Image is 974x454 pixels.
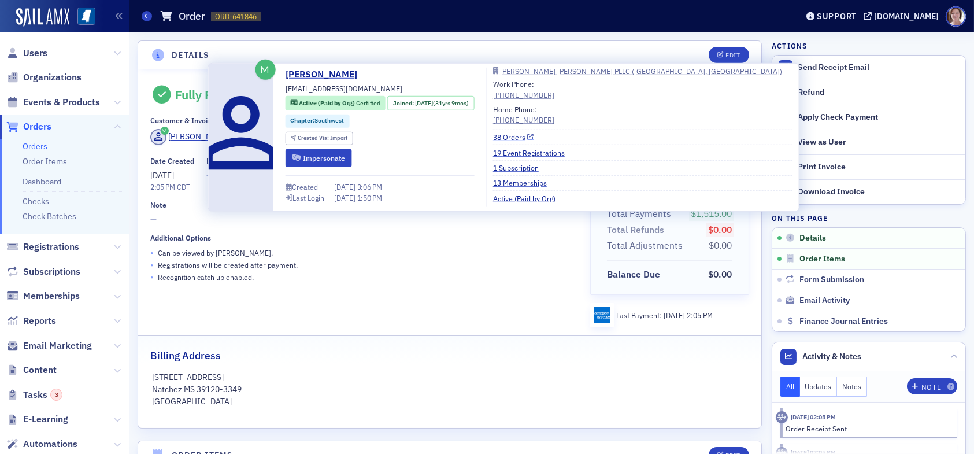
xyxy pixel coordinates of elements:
span: 2:05 PM [687,311,713,320]
div: Note [150,201,166,209]
div: Fully Paid [175,87,230,102]
span: CDT [175,182,190,191]
div: Chapter: [286,115,350,128]
span: Active (Paid by Org) [299,99,356,107]
a: Tasks3 [6,389,62,401]
a: Order Items [23,156,67,167]
div: Last Login [292,195,324,201]
span: Orders [23,120,51,133]
a: Registrations [6,241,79,253]
div: Send Receipt Email [798,62,960,73]
div: Created Via: Import [286,131,353,145]
span: Finance Journal Entries [799,316,888,327]
span: Content [23,364,57,377]
a: Reports [6,315,56,327]
span: [EMAIL_ADDRESS][DOMAIN_NAME] [286,83,402,94]
a: [PERSON_NAME] [150,129,231,145]
div: View as User [798,137,960,147]
span: $0.00 [709,268,732,280]
span: Memberships [23,290,80,302]
time: 2:05 PM [150,182,175,191]
a: 38 Orders [493,132,534,142]
span: Total Refunds [607,223,668,237]
div: Due Date [206,157,236,165]
div: [PERSON_NAME] [169,131,231,143]
span: Created Via : [298,134,330,142]
button: Note [907,378,957,394]
span: Automations [23,438,77,451]
div: 3 [50,389,62,401]
button: Updates [800,377,838,397]
span: Order Items [799,254,845,264]
button: Refund [772,80,965,105]
a: Events & Products [6,96,100,109]
div: Customer & Invoicee [150,116,219,125]
span: Events & Products [23,96,100,109]
span: • [150,259,154,271]
a: Dashboard [23,176,61,187]
span: Total Payments [607,207,675,221]
span: Joined : [393,98,415,108]
span: • [150,247,154,259]
a: Orders [6,120,51,133]
a: Organizations [6,71,82,84]
div: [PHONE_NUMBER] [493,115,554,125]
span: [DATE] [334,182,357,191]
a: Print Invoice [772,154,965,179]
a: Chapter:Southwest [290,116,344,126]
div: Activity [776,411,788,423]
span: Total Adjustments [607,239,687,253]
span: $0.00 [709,239,732,251]
div: Print Invoice [798,162,960,172]
a: Automations [6,438,77,451]
a: Email Marketing [6,339,92,352]
h4: Details [172,49,210,61]
div: Balance Due [607,268,660,282]
button: View as User [772,130,965,154]
a: Users [6,47,47,60]
h4: On this page [772,213,966,223]
div: Total Refunds [607,223,664,237]
span: 3:06 PM [357,182,382,191]
h1: Order [179,9,205,23]
div: Order Receipt Sent [786,423,950,434]
img: amex [594,307,610,323]
a: Download Invoice [772,179,965,204]
img: SailAMX [77,8,95,25]
button: All [780,377,800,397]
a: 1 Subscription [493,163,547,173]
h4: Actions [772,40,808,51]
span: [DATE] [664,311,687,320]
span: — [206,169,236,182]
a: Active (Paid by Org) [493,193,564,204]
a: Check Batches [23,211,76,222]
div: Refund [798,87,960,98]
span: Balance Due [607,268,664,282]
p: [STREET_ADDRESS] [153,371,747,383]
span: [DATE] [334,193,357,202]
a: Checks [23,196,49,206]
a: Active (Paid by Org) Certified [290,98,380,108]
button: [DOMAIN_NAME] [864,12,943,20]
span: Email Activity [799,296,850,306]
div: Work Phone: [493,79,554,100]
a: [PERSON_NAME] [PERSON_NAME] PLLC ([GEOGRAPHIC_DATA], [GEOGRAPHIC_DATA]) [493,68,792,75]
div: Total Payments [607,207,671,221]
a: E-Learning [6,413,68,426]
span: $1,515.00 [691,208,732,219]
span: Tasks [23,389,62,401]
div: (31yrs 9mos) [415,98,469,108]
a: 13 Memberships [493,178,555,188]
div: Date Created [150,157,194,165]
a: Memberships [6,290,80,302]
div: Created [292,184,318,190]
span: • [150,271,154,283]
p: Natchez MS 39120-3349 [153,383,747,396]
p: Recognition catch up enabled. [158,272,254,282]
span: Organizations [23,71,82,84]
span: Activity & Notes [803,350,862,363]
p: Can be viewed by [PERSON_NAME] . [158,248,273,258]
span: Chapter : [290,116,314,124]
span: Certified [356,99,380,107]
div: [DOMAIN_NAME] [874,11,939,21]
